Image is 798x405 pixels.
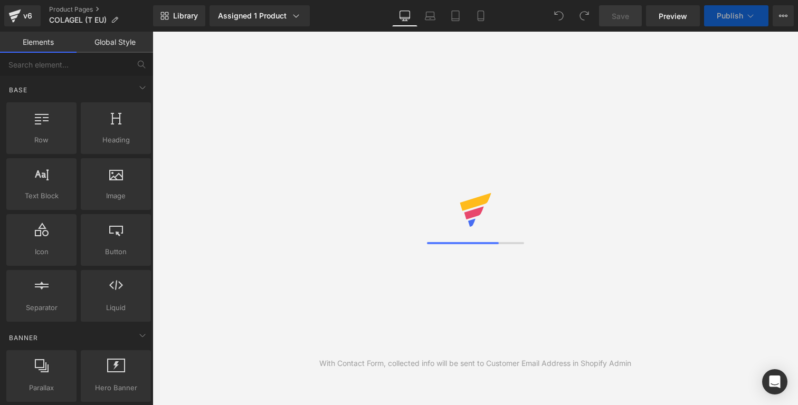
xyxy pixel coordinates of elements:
a: Preview [646,5,700,26]
div: With Contact Form, collected info will be sent to Customer Email Address in Shopify Admin [319,358,631,369]
span: Library [173,11,198,21]
span: Image [84,190,148,201]
a: Global Style [77,32,153,53]
span: Banner [8,333,39,343]
div: v6 [21,9,34,23]
button: Undo [548,5,569,26]
span: Separator [9,302,73,313]
a: Mobile [468,5,493,26]
a: Desktop [392,5,417,26]
span: Publish [717,12,743,20]
button: Publish [704,5,768,26]
a: Laptop [417,5,443,26]
span: Heading [84,134,148,146]
div: Open Intercom Messenger [762,369,787,394]
span: Parallax [9,382,73,393]
span: Row [9,134,73,146]
a: New Library [153,5,205,26]
span: Liquid [84,302,148,313]
span: Preview [659,11,687,22]
div: Assigned 1 Product [218,11,301,21]
span: Icon [9,246,73,257]
a: Tablet [443,5,468,26]
span: COLAGEL (T EU) [49,16,107,24]
span: Base [8,85,28,95]
a: v6 [4,5,41,26]
span: Hero Banner [84,382,148,393]
span: Button [84,246,148,257]
a: Product Pages [49,5,153,14]
button: More [773,5,794,26]
button: Redo [574,5,595,26]
span: Save [612,11,629,22]
span: Text Block [9,190,73,201]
